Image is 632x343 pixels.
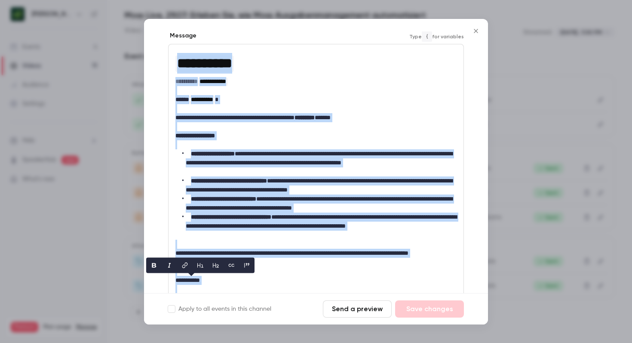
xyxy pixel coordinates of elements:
button: link [178,258,192,272]
button: bold [147,258,161,272]
button: Close [467,22,485,40]
button: italic [163,258,176,272]
label: Message [168,31,196,40]
button: blockquote [240,258,254,272]
label: Apply to all events in this channel [168,305,271,313]
div: editor [169,44,463,317]
code: { [422,31,432,42]
span: Type for variables [409,31,464,42]
button: Send a preview [323,300,392,318]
